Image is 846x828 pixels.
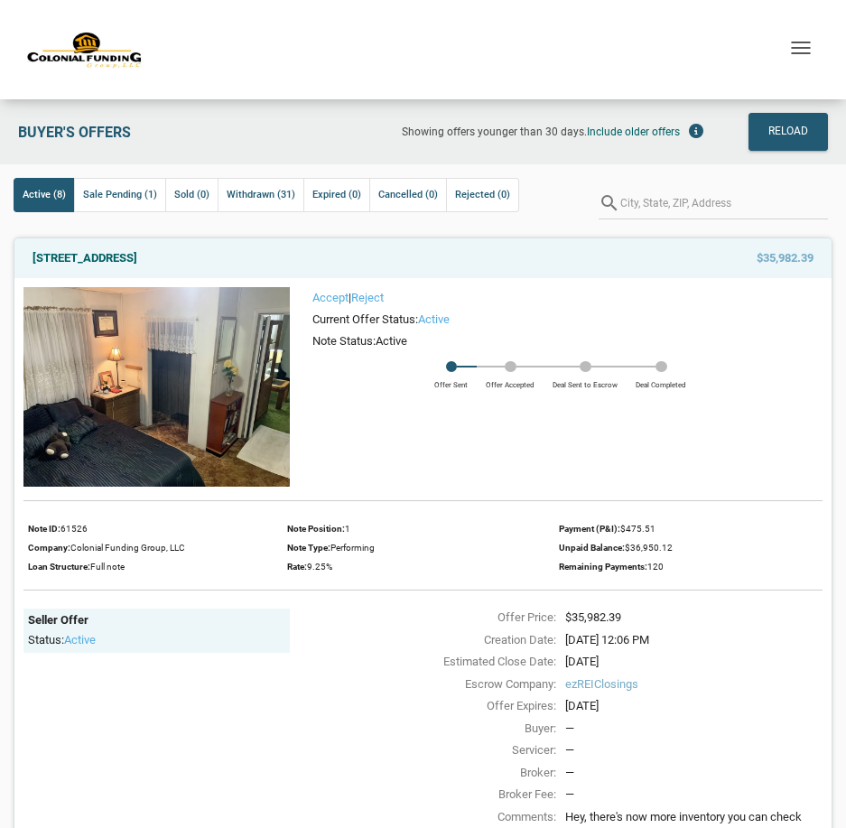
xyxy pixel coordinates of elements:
img: 575562 [23,287,290,487]
span: Loan Structure: [28,562,90,572]
span: 9.25% [307,562,332,572]
div: Buyer's Offers [9,113,257,151]
div: Escrow Company: [281,675,556,693]
span: Rate: [287,562,307,572]
span: Payment (P&I): [559,524,620,534]
span: Sale Pending (1) [83,184,157,206]
div: Expired (0) [303,178,369,212]
span: Status: [28,633,64,647]
span: ezREIClosings [565,675,823,693]
div: Cancelled (0) [369,178,446,212]
span: Company: [28,543,70,553]
i: search [599,187,620,219]
span: Colonial Funding Group, LLC [70,543,185,553]
div: Deal Completed [627,372,695,390]
div: Reload [768,121,808,143]
span: Unpaid Balance: [559,543,625,553]
div: Seller Offer [28,613,285,628]
div: Deal Sent to Escrow [544,372,627,390]
div: Active (8) [14,178,74,212]
span: Active (8) [23,184,66,206]
span: Expired (0) [312,184,361,206]
span: — [565,787,574,801]
span: Rejected (0) [455,184,510,206]
div: — [565,741,823,759]
div: Sold (0) [165,178,218,212]
span: Full note [90,562,125,572]
span: $36,950.12 [625,543,673,553]
div: — [565,720,823,738]
span: $475.51 [620,524,655,534]
div: Offer Price: [281,609,556,627]
span: Showing offers younger than 30 days. [402,126,587,138]
span: Note Position: [287,524,345,534]
span: $35,982.39 [757,247,813,269]
img: NoteUnlimited [27,31,143,70]
span: | [312,291,384,304]
div: Sale Pending (1) [74,178,165,212]
a: [STREET_ADDRESS] [33,247,137,269]
span: Withdrawn (31) [227,184,295,206]
span: active [64,633,96,647]
div: [DATE] [556,697,832,715]
span: Remaining Payments: [559,562,647,572]
a: Accept [312,291,349,304]
div: Estimated Close Date: [281,653,556,671]
div: Creation Date: [281,631,556,649]
span: Note ID: [28,524,60,534]
div: Withdrawn (31) [218,178,303,212]
div: Offer Accepted [477,372,544,390]
div: Buyer: [281,720,556,738]
span: Active [376,334,407,348]
div: Servicer: [281,741,556,759]
span: Current Offer Status: [312,312,418,326]
div: — [565,764,823,782]
span: Cancelled (0) [378,184,438,206]
span: Performing [330,543,375,553]
div: Offer Sent [425,372,477,390]
div: $35,982.39 [556,609,832,627]
div: [DATE] [556,653,832,671]
span: active [418,312,450,326]
div: [DATE] 12:06 PM [556,631,832,649]
input: City, State, ZIP, Address [620,187,828,219]
span: 61526 [60,524,88,534]
div: Rejected (0) [446,178,519,212]
span: 1 [345,524,350,534]
span: 120 [647,562,664,572]
span: Note Status: [312,334,376,348]
span: Include older offers [587,126,680,138]
a: Reject [351,291,384,304]
div: Broker: [281,764,556,782]
div: Offer Expires: [281,697,556,715]
span: Sold (0) [174,184,209,206]
div: Broker Fee: [281,786,556,804]
button: Reload [748,113,828,151]
span: Note Type: [287,543,330,553]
